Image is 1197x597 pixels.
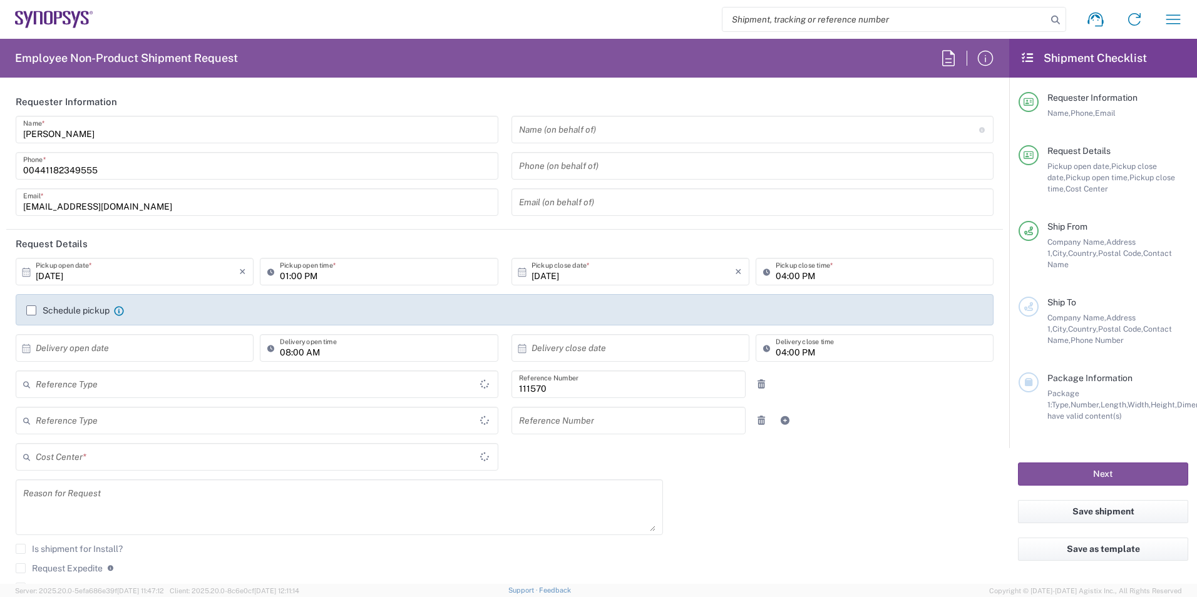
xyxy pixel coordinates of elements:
span: Phone Number [1071,335,1124,345]
button: Save shipment [1018,500,1188,523]
a: Add Reference [776,412,794,429]
span: Client: 2025.20.0-8c6e0cf [170,587,299,594]
h2: Requester Information [16,96,117,108]
span: Ship From [1047,222,1087,232]
span: City, [1052,324,1068,334]
span: Pickup open date, [1047,161,1111,171]
span: Width, [1128,400,1151,409]
a: Remove Reference [753,412,770,429]
label: Request Expedite [16,563,103,573]
a: Support [508,586,540,594]
span: Name, [1047,108,1071,118]
span: [DATE] 11:47:12 [117,587,164,594]
span: Company Name, [1047,313,1106,322]
span: Pickup open time, [1066,173,1129,182]
span: Company Name, [1047,237,1106,247]
a: Feedback [539,586,571,594]
span: Phone, [1071,108,1095,118]
span: Copyright © [DATE]-[DATE] Agistix Inc., All Rights Reserved [989,585,1182,596]
h2: Employee Non-Product Shipment Request [15,51,238,66]
span: Length, [1101,400,1128,409]
h2: Request Details [16,238,88,250]
button: Save as template [1018,538,1188,561]
span: Height, [1151,400,1177,409]
span: Requester Information [1047,93,1138,103]
span: Package Information [1047,373,1133,383]
i: × [735,262,742,282]
span: Number, [1071,400,1101,409]
span: Ship To [1047,297,1076,307]
span: Postal Code, [1098,248,1143,258]
span: [DATE] 12:11:14 [254,587,299,594]
span: Package 1: [1047,389,1079,409]
span: Country, [1068,248,1098,258]
span: Email [1095,108,1116,118]
label: Return label required [16,583,116,593]
label: Schedule pickup [26,305,110,315]
button: Next [1018,462,1188,486]
span: Cost Center [1066,184,1108,193]
span: Server: 2025.20.0-5efa686e39f [15,587,164,594]
span: Country, [1068,324,1098,334]
input: Shipment, tracking or reference number [722,8,1047,31]
h2: Shipment Checklist [1020,51,1147,66]
a: Remove Reference [753,375,770,393]
span: Type, [1052,400,1071,409]
span: City, [1052,248,1068,258]
i: × [239,262,246,282]
span: Request Details [1047,146,1111,156]
span: Postal Code, [1098,324,1143,334]
label: Is shipment for Install? [16,544,123,554]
